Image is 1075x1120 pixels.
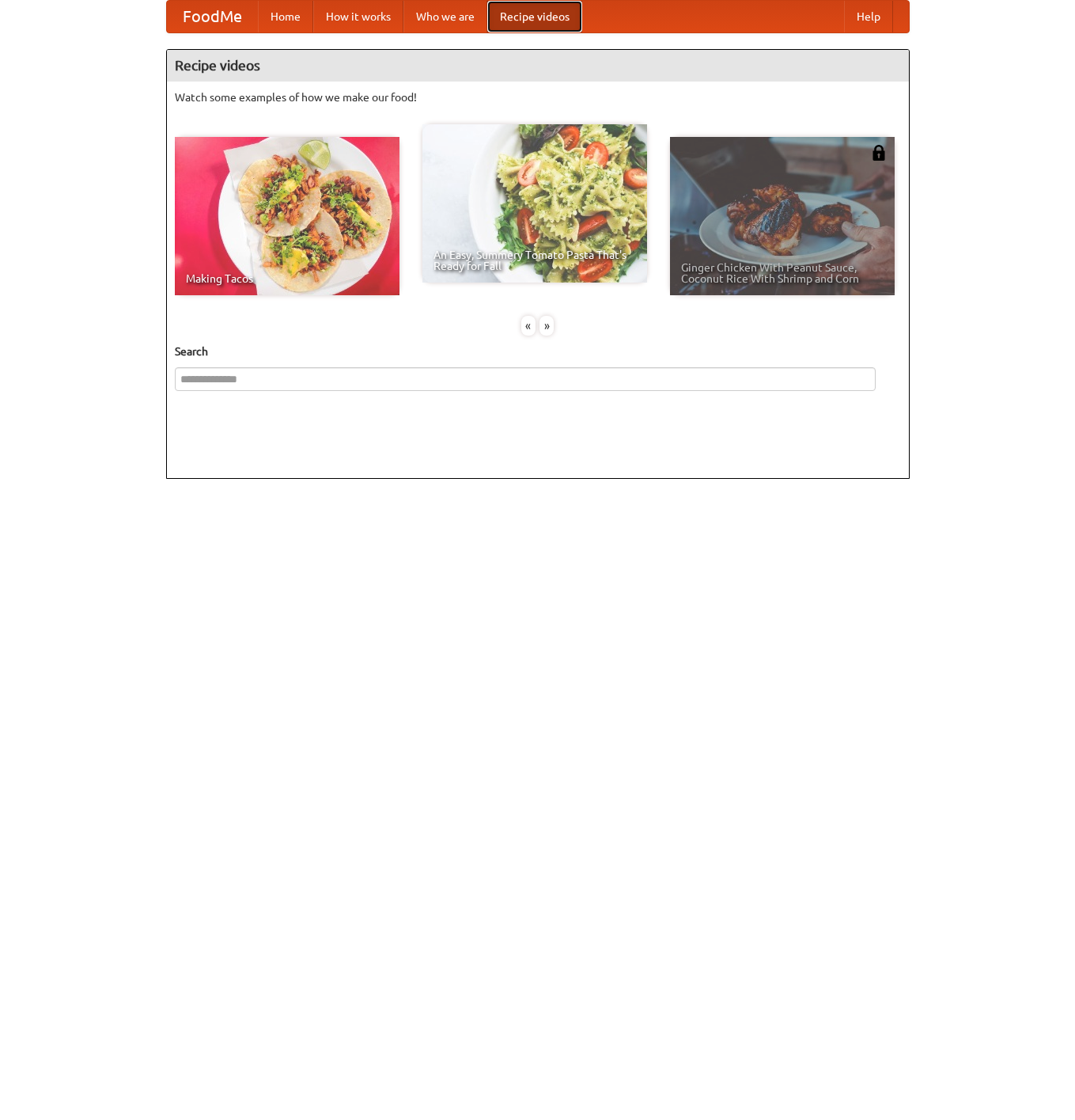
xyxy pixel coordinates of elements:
div: » [539,316,554,336]
a: Who we are [403,1,487,32]
a: Making Tacos [175,137,399,295]
span: An Easy, Summery Tomato Pasta That's Ready for Fall [433,249,636,271]
img: 483408.png [871,145,887,161]
a: Recipe videos [487,1,582,32]
a: How it works [313,1,403,32]
a: FoodMe [167,1,258,32]
h4: Recipe videos [167,50,909,82]
a: An Easy, Summery Tomato Pasta That's Ready for Fall [422,124,647,283]
a: Home [258,1,313,32]
h5: Search [175,344,901,359]
div: « [521,316,536,336]
span: Making Tacos [186,273,388,284]
a: Help [844,1,893,32]
p: Watch some examples of how we make our food! [175,89,901,105]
